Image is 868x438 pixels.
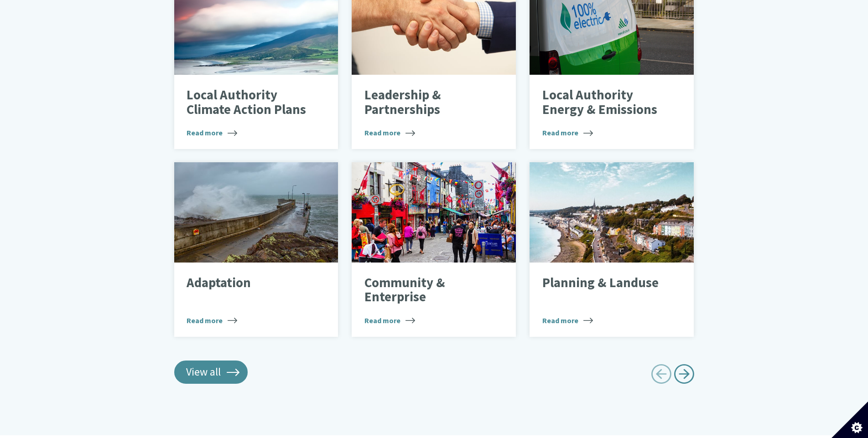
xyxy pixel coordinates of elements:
[187,88,312,117] p: Local Authority Climate Action Plans
[542,315,593,326] span: Read more
[187,127,237,138] span: Read more
[832,402,868,438] button: Set cookie preferences
[364,127,415,138] span: Read more
[352,162,516,337] a: Community & Enterprise Read more
[542,276,668,290] p: Planning & Landuse
[174,162,338,337] a: Adaptation Read more
[364,276,490,304] p: Community & Enterprise
[174,361,248,383] a: View all
[364,315,415,326] span: Read more
[187,315,237,326] span: Read more
[651,361,671,391] a: Previous page
[364,88,490,117] p: Leadership & Partnerships
[542,127,593,138] span: Read more
[187,276,312,290] p: Adaptation
[542,88,668,117] p: Local Authority Energy & Emissions
[530,162,694,337] a: Planning & Landuse Read more
[674,361,694,391] a: Next page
